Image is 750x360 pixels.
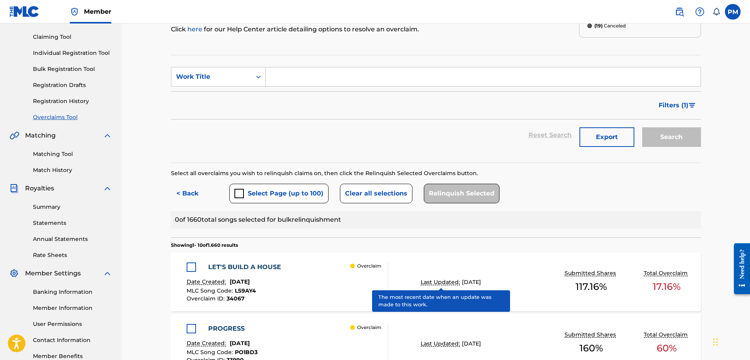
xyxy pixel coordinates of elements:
[230,340,250,347] span: [DATE]
[33,288,112,296] a: Banking Information
[84,7,111,16] span: Member
[33,49,112,57] a: Individual Registration Tool
[711,322,750,360] div: Chat-Widget
[357,262,381,270] p: Overclaim
[103,184,112,193] img: expand
[187,349,235,356] span: MLC Song Code :
[176,72,247,81] div: Work Title
[675,7,684,16] img: search
[33,251,112,259] a: Rate Sheets
[33,336,112,344] a: Contact Information
[565,331,618,339] p: Submitted Shares
[70,7,79,16] img: Top Rightsholder
[33,81,112,89] a: Registration Drafts
[33,65,112,73] a: Bulk Registration Tool
[103,131,112,140] img: expand
[187,25,204,33] a: here
[25,131,56,140] span: Matching
[713,330,718,354] div: Ziehen
[171,211,701,228] div: 0 of 1660 total songs selected for bulk relinquishment
[9,184,19,193] img: Royalties
[728,237,750,300] iframe: Resource Center
[462,279,481,286] span: [DATE]
[187,295,227,302] span: Overclaim ID :
[653,280,681,294] span: 17.16 %
[227,295,245,302] span: 34067
[594,22,626,29] p: Canceled
[229,184,329,203] button: Select Page (up to 100)
[33,166,112,174] a: Match History
[692,4,708,20] div: Help
[33,33,112,41] a: Claiming Tool
[187,287,235,294] span: MLC Song Code :
[33,320,112,328] a: User Permissions
[33,150,112,158] a: Matching Tool
[33,97,112,105] a: Registration History
[235,349,258,356] span: PO1BD3
[9,269,19,278] img: Member Settings
[187,262,285,272] div: LET'S BUILD A HOUSE
[712,8,720,16] div: Notifications
[25,269,81,278] span: Member Settings
[695,7,705,16] img: help
[171,169,701,177] div: Select all overclaims you wish to relinquish claims on, then click the Relinquish Selected Overcl...
[171,242,238,249] p: Showing 1 - 10 of 1.660 results
[171,67,701,151] form: Search Form
[579,127,634,147] button: Export
[644,331,690,339] p: Total Overclaim
[576,280,607,294] span: 117.16 %
[25,184,54,193] span: Royalties
[421,278,462,286] p: Last Updated:
[565,269,618,277] p: Submitted Shares
[421,340,462,348] p: Last Updated:
[462,340,481,347] span: [DATE]
[357,324,381,331] p: Overclaim
[594,23,603,29] span: (19)
[33,304,112,312] a: Member Information
[187,324,258,333] div: PROGRESS
[689,103,696,108] img: filter
[235,287,256,294] span: LS9AY4
[171,184,218,203] button: < Back
[230,278,250,285] span: [DATE]
[9,6,40,17] img: MLC Logo
[644,269,690,277] p: Total Overclaim
[33,113,112,121] a: Overclaims Tool
[33,235,112,243] a: Annual Statements
[579,341,603,355] span: 160 %
[659,101,688,110] span: Filters ( 1 )
[33,203,112,211] a: Summary
[711,322,750,360] iframe: Chat Widget
[187,278,228,286] p: Date Created:
[9,131,19,140] img: Matching
[725,4,741,20] div: User Menu
[103,269,112,278] img: expand
[657,341,677,355] span: 60 %
[672,4,687,20] a: Public Search
[171,25,579,34] p: Click for our Help Center article detailing options to resolve an overclaim.
[340,184,412,203] button: Clear all selections
[187,339,228,347] p: Date Created:
[33,219,112,227] a: Statements
[654,96,701,115] button: Filters (1)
